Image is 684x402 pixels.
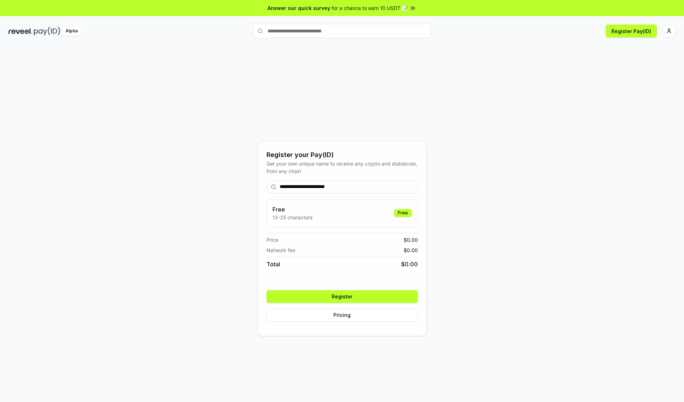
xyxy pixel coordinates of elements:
[9,27,32,36] img: reveel_dark
[394,209,412,217] div: Free
[266,160,418,175] div: Get your own unique name to receive any crypto and stablecoin, from any chain
[332,4,408,12] span: for a chance to earn 10 USDT 📝
[273,205,312,214] h3: Free
[62,27,82,36] div: Alpha
[266,246,295,254] span: Network fee
[273,214,312,221] p: 13-25 characters
[404,246,418,254] span: $ 0.00
[266,309,418,322] button: Pricing
[266,260,280,268] span: Total
[266,236,278,244] span: Price
[268,4,330,12] span: Answer our quick survey
[266,290,418,303] button: Register
[606,25,657,37] button: Register Pay(ID)
[404,236,418,244] span: $ 0.00
[266,150,418,160] div: Register your Pay(ID)
[34,27,60,36] img: pay_id
[401,260,418,268] span: $ 0.00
